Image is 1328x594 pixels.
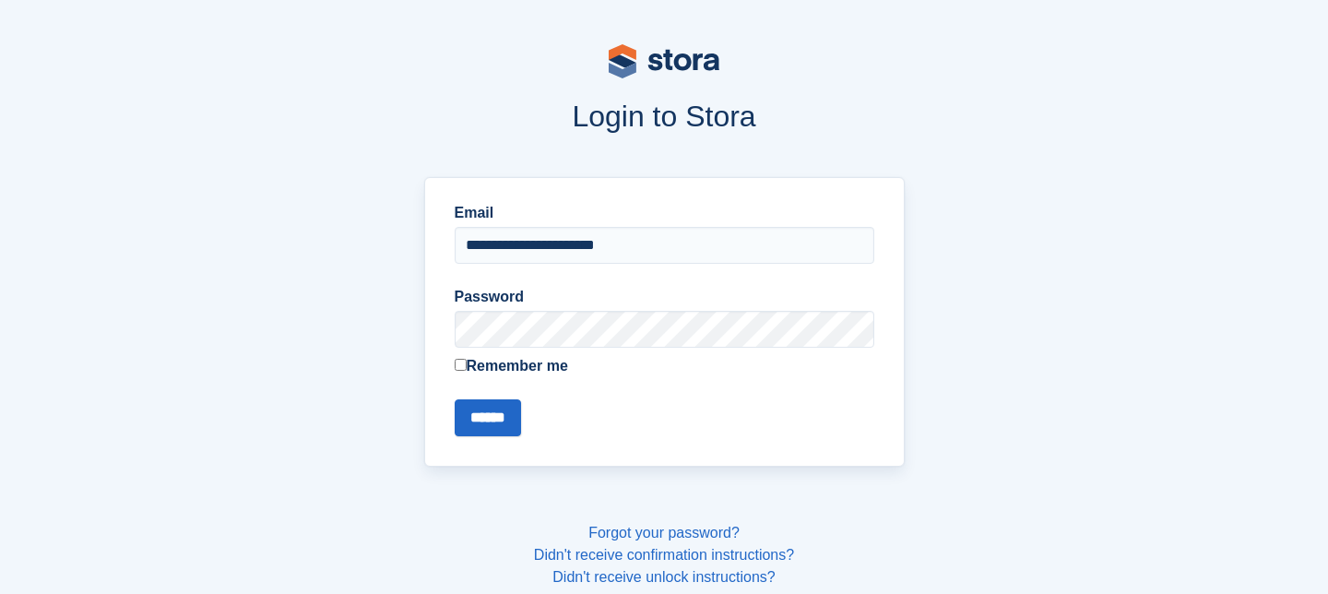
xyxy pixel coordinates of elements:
img: stora-logo-53a41332b3708ae10de48c4981b4e9114cc0af31d8433b30ea865607fb682f29.svg [609,44,719,78]
input: Remember me [455,359,467,371]
label: Email [455,202,874,224]
label: Remember me [455,355,874,377]
a: Forgot your password? [588,525,740,541]
a: Didn't receive unlock instructions? [552,569,775,585]
a: Didn't receive confirmation instructions? [534,547,794,563]
h1: Login to Stora [72,100,1256,133]
label: Password [455,286,874,308]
